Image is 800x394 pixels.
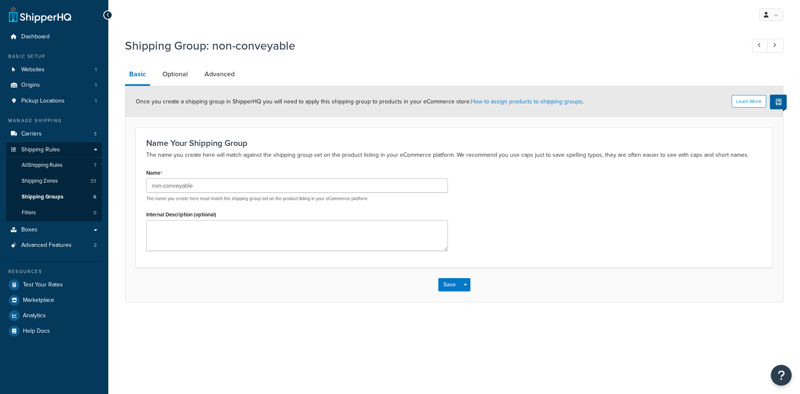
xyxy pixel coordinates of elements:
span: 2 [94,242,97,249]
a: Help Docs [6,324,102,339]
span: Filters [22,209,36,216]
span: Shipping Groups [22,193,63,201]
span: Websites [21,66,45,73]
div: Basic Setup [6,53,102,60]
p: The name you create here must match the shipping group set on the product listing in your eCommer... [146,196,448,202]
label: Internal Description (optional) [146,211,216,218]
a: Advanced Features2 [6,238,102,253]
span: Once you create a shipping group in ShipperHQ you will need to apply this shipping group to produ... [136,97,584,106]
a: Optional [158,64,192,84]
li: Shipping Groups [6,189,102,205]
span: Carriers [21,130,42,138]
li: Websites [6,62,102,78]
span: 1 [95,98,97,105]
span: 3 [94,130,97,138]
h3: Name Your Shipping Group [146,138,762,148]
a: Pickup Locations1 [6,93,102,109]
li: Shipping Zones [6,173,102,189]
a: Basic [125,64,150,86]
a: AllShipping Rules7 [6,158,102,173]
a: Advanced [200,64,239,84]
span: Advanced Features [21,242,72,249]
span: Analytics [23,312,46,319]
li: Shipping Rules [6,142,102,221]
a: Websites1 [6,62,102,78]
a: Analytics [6,308,102,323]
a: Boxes [6,222,102,238]
div: Resources [6,268,102,275]
span: 6 [93,193,96,201]
div: Manage Shipping [6,117,102,124]
li: Advanced Features [6,238,102,253]
span: Marketplace [23,297,54,304]
span: Shipping Zones [22,178,58,185]
button: Open Resource Center [771,365,792,386]
button: Show Help Docs [770,95,787,109]
span: Boxes [21,226,37,233]
li: Origins [6,78,102,93]
span: 1 [95,66,97,73]
span: Help Docs [23,328,50,335]
a: Dashboard [6,29,102,45]
button: Save [438,278,461,291]
span: 1 [95,82,97,89]
span: Shipping Rules [21,146,60,153]
a: Shipping Groups6 [6,189,102,205]
a: Previous Record [752,39,768,53]
a: Shipping Rules [6,142,102,158]
li: Filters [6,205,102,221]
h1: Shipping Group: non-conveyable [125,38,737,54]
span: Pickup Locations [21,98,65,105]
button: Learn More [732,95,766,108]
a: How to assign products to shipping groups [471,97,582,106]
span: Origins [21,82,40,89]
a: Shipping Zones33 [6,173,102,189]
label: Name [146,170,162,176]
a: Filters0 [6,205,102,221]
span: All Shipping Rules [22,162,62,169]
p: The name you create here will match against the shipping group set on the product listing in your... [146,150,762,160]
a: Carriers3 [6,126,102,142]
a: Test Your Rates [6,277,102,292]
span: 7 [94,162,96,169]
a: Origins1 [6,78,102,93]
span: Dashboard [21,33,50,40]
span: Test Your Rates [23,281,63,289]
span: 0 [93,209,96,216]
a: Next Record [767,39,784,53]
span: 33 [90,178,96,185]
li: Carriers [6,126,102,142]
a: Marketplace [6,293,102,308]
li: Pickup Locations [6,93,102,109]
